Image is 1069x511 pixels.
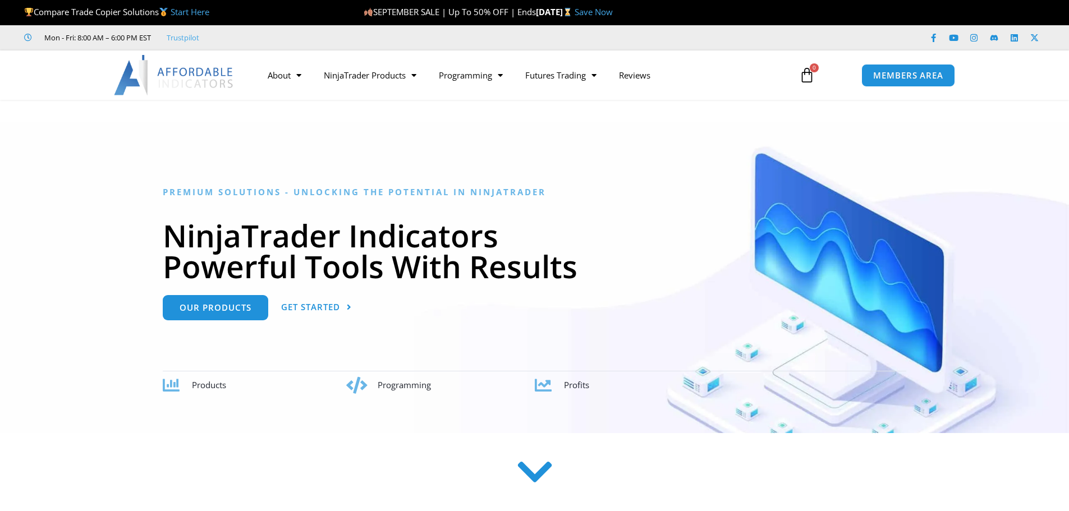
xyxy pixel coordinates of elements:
[163,220,906,282] h1: NinjaTrader Indicators Powerful Tools With Results
[163,187,906,197] h6: Premium Solutions - Unlocking the Potential in NinjaTrader
[163,295,268,320] a: Our Products
[256,62,313,88] a: About
[810,63,819,72] span: 0
[873,71,943,80] span: MEMBERS AREA
[171,6,209,17] a: Start Here
[861,64,955,87] a: MEMBERS AREA
[24,6,209,17] span: Compare Trade Copier Solutions
[180,303,251,312] span: Our Products
[364,8,373,16] img: 🍂
[428,62,514,88] a: Programming
[114,55,235,95] img: LogoAI | Affordable Indicators – NinjaTrader
[167,31,199,44] a: Trustpilot
[364,6,536,17] span: SEPTEMBER SALE | Up To 50% OFF | Ends
[536,6,575,17] strong: [DATE]
[782,59,832,91] a: 0
[281,295,352,320] a: Get Started
[192,379,226,390] span: Products
[159,8,168,16] img: 🥇
[281,303,340,311] span: Get Started
[608,62,662,88] a: Reviews
[42,31,151,44] span: Mon - Fri: 8:00 AM – 6:00 PM EST
[514,62,608,88] a: Futures Trading
[378,379,431,390] span: Programming
[25,8,33,16] img: 🏆
[256,62,786,88] nav: Menu
[564,379,589,390] span: Profits
[575,6,613,17] a: Save Now
[313,62,428,88] a: NinjaTrader Products
[563,8,572,16] img: ⌛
